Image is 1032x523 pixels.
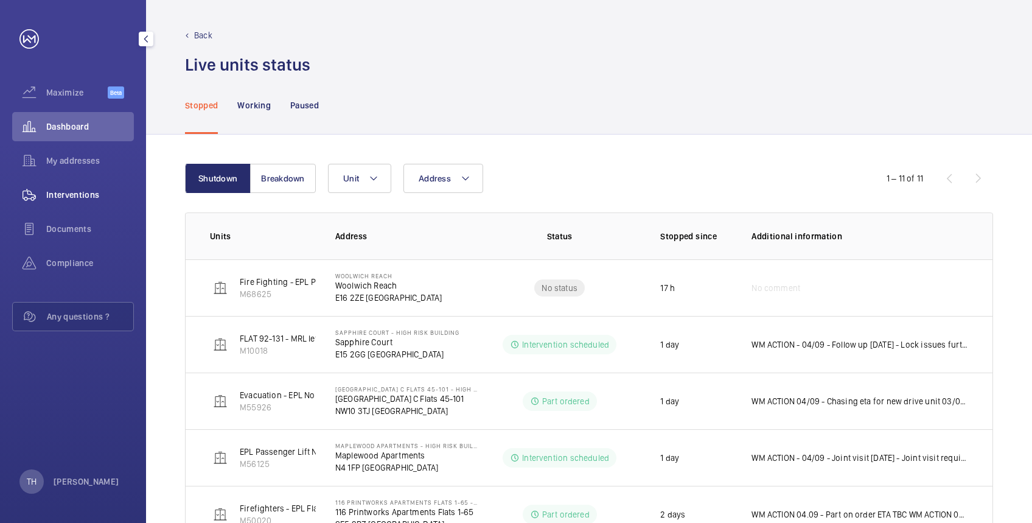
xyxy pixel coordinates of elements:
[27,476,37,488] p: TH
[751,452,968,464] p: WM ACTION - 04/09 - Joint visit [DATE] - Joint visit required with electrician
[335,272,442,279] p: Woolwich Reach
[751,339,968,351] p: WM ACTION - 04/09 - Follow up [DATE] - Lock issues further investigation required
[46,121,134,133] span: Dashboard
[335,336,459,348] p: Sapphire Court
[47,311,133,323] span: Any questions ?
[46,223,134,235] span: Documents
[335,230,478,242] p: Address
[335,462,478,474] p: N4 1FP [GEOGRAPHIC_DATA]
[542,395,590,407] p: Part ordered
[660,339,679,351] p: 1 day
[185,54,310,76] h1: Live units status
[46,189,134,201] span: Interventions
[487,230,632,242] p: Status
[335,348,459,360] p: E15 2GG [GEOGRAPHIC_DATA]
[213,507,228,522] img: elevator.svg
[522,339,609,351] p: Intervention scheduled
[108,86,124,99] span: Beta
[240,288,385,300] p: M68625
[46,86,108,99] span: Maximize
[46,155,134,167] span: My addresses
[213,451,228,465] img: elevator.svg
[240,458,327,470] p: M56125
[213,394,228,409] img: elevator.svg
[419,174,451,183] span: Address
[240,345,401,357] p: M10018
[660,508,685,521] p: 2 days
[343,174,359,183] span: Unit
[335,279,442,292] p: Woolwich Reach
[335,385,478,393] p: [GEOGRAPHIC_DATA] C Flats 45-101 - High Risk Building
[335,506,478,518] p: 116 Printworks Apartments Flats 1-65
[240,446,327,458] p: EPL Passenger Lift No 1
[660,230,732,242] p: Stopped since
[751,395,968,407] p: WM ACTION 04/09 - Chasing eta for new drive unit 03/09 - Drive lost in transit
[240,401,383,413] p: M55926
[751,230,968,242] p: Additional information
[328,164,391,193] button: Unit
[290,99,319,111] p: Paused
[403,164,483,193] button: Address
[194,29,212,41] p: Back
[335,442,478,449] p: Maplewood Apartments - High Risk Building
[240,502,362,514] p: Firefighters - EPL Flats 1-65 No 2
[660,452,679,464] p: 1 day
[185,99,218,111] p: Stopped
[522,452,609,464] p: Intervention scheduled
[185,164,251,193] button: Shutdown
[54,476,119,488] p: [PERSON_NAME]
[213,337,228,352] img: elevator.svg
[335,292,442,304] p: E16 2ZE [GEOGRAPHIC_DATA]
[542,508,590,521] p: Part ordered
[335,449,478,462] p: Maplewood Apartments
[46,257,134,269] span: Compliance
[751,508,968,521] p: WM ACTION 04.09 - Part on order ETA TBC WM ACTION 03.09 - Part required, supply chain currently s...
[240,276,385,288] p: Fire Fighting - EPL Passenger Lift No 2
[250,164,316,193] button: Breakdown
[887,172,923,184] div: 1 – 11 of 11
[335,329,459,336] p: Sapphire Court - High Risk Building
[335,499,478,506] p: 116 Printworks Apartments Flats 1-65 - High Risk Building
[660,395,679,407] p: 1 day
[240,332,401,345] p: FLAT 92-131 - MRL left hand side - 10 Floors
[335,405,478,417] p: NW10 3TJ [GEOGRAPHIC_DATA]
[240,389,383,401] p: Evacuation - EPL No 4 Flats 45-101 R/h
[751,282,800,294] span: No comment
[213,281,228,295] img: elevator.svg
[335,393,478,405] p: [GEOGRAPHIC_DATA] C Flats 45-101
[660,282,675,294] p: 17 h
[237,99,270,111] p: Working
[210,230,316,242] p: Units
[542,282,577,294] p: No status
